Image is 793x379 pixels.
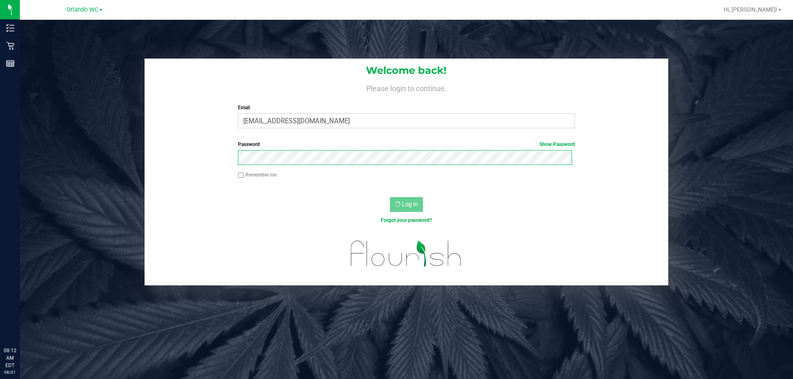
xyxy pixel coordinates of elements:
[381,217,432,223] a: Forgot your password?
[390,197,423,212] button: Log In
[724,6,777,13] span: Hi, [PERSON_NAME]!
[238,104,575,111] label: Email
[402,201,418,207] span: Log In
[66,6,98,13] span: Orlando WC
[145,65,668,76] h1: Welcome back!
[238,171,277,179] label: Remember me
[6,59,14,68] inline-svg: Reports
[238,141,260,147] span: Password
[6,42,14,50] inline-svg: Retail
[145,82,668,92] h4: Please login to continue.
[6,24,14,32] inline-svg: Inventory
[238,172,244,178] input: Remember me
[539,141,575,147] a: Show Password
[4,369,16,375] p: 08/21
[4,347,16,369] p: 08:12 AM EDT
[341,233,472,275] img: flourish_logo.svg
